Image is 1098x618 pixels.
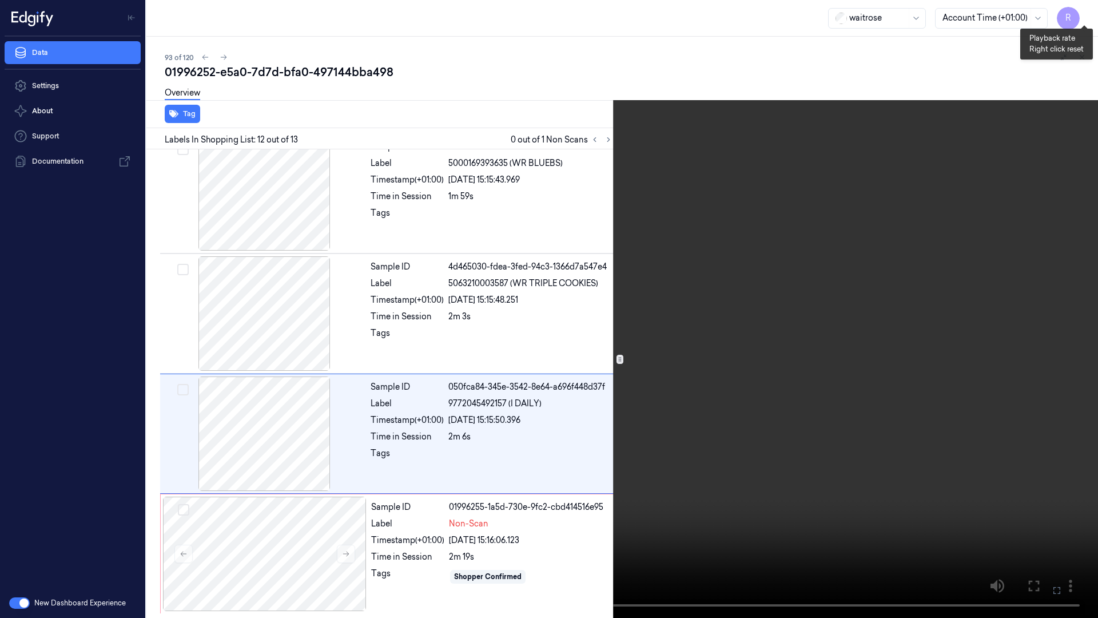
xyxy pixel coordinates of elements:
div: Timestamp (+01:00) [371,534,444,546]
a: Overview [165,87,200,100]
div: [DATE] 15:15:50.396 [448,414,613,426]
div: Label [371,157,444,169]
div: Time in Session [371,311,444,323]
div: Shopper Confirmed [454,572,522,582]
div: 4d465030-fdea-3fed-94c3-1366d7a547e4 [448,261,613,273]
span: 5063210003587 (WR TRIPLE COOKIES) [448,278,598,290]
div: Tags [371,207,444,225]
span: Labels In Shopping List: 12 out of 13 [165,134,298,146]
button: Toggle Navigation [122,9,141,27]
div: Timestamp (+01:00) [371,174,444,186]
div: Sample ID [371,501,444,513]
span: 5000169393635 (WR BLUEBS) [448,157,563,169]
div: 01996255-1a5d-730e-9fc2-cbd414516e95 [449,501,612,513]
div: [DATE] 15:15:48.251 [448,294,613,306]
span: 93 of 120 [165,53,194,62]
div: Sample ID [371,261,444,273]
div: Label [371,398,444,410]
div: [DATE] 15:15:43.969 [448,174,613,186]
button: Select row [178,504,189,516]
span: 0 out of 1 Non Scans [511,133,615,146]
div: 01996252-e5a0-7d7d-bfa0-497144bba498 [165,64,1089,80]
div: 2m 19s [449,551,612,563]
div: Label [371,518,444,530]
div: Tags [371,447,444,466]
div: Sample ID [371,381,444,393]
div: Timestamp (+01:00) [371,414,444,426]
div: 1m 59s [448,191,613,203]
div: Tags [371,568,444,586]
div: Time in Session [371,431,444,443]
div: Time in Session [371,191,444,203]
button: Tag [165,105,200,123]
div: Timestamp (+01:00) [371,294,444,306]
button: Select row [177,264,189,275]
button: About [5,100,141,122]
div: Tags [371,327,444,346]
div: [DATE] 15:16:06.123 [449,534,612,546]
span: Non-Scan [449,518,488,530]
a: Data [5,41,141,64]
span: 9772045492157 (I DAILY) [448,398,542,410]
a: Support [5,125,141,148]
button: Select row [177,384,189,395]
div: 2m 3s [448,311,613,323]
div: Label [371,278,444,290]
a: Documentation [5,150,141,173]
div: Time in Session [371,551,444,563]
div: 2m 6s [448,431,613,443]
button: R [1057,7,1080,30]
a: Settings [5,74,141,97]
div: 050fca84-345e-3542-8e64-a696f448d37f [448,381,613,393]
button: Select row [177,144,189,155]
